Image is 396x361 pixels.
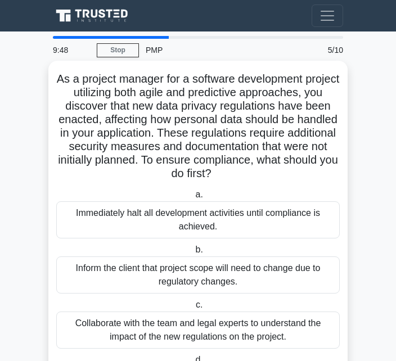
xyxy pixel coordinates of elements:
div: PMP [139,39,299,61]
button: Toggle navigation [312,4,343,27]
h5: As a project manager for a software development project utilizing both agile and predictive appro... [55,72,341,181]
span: b. [196,245,203,254]
div: 9:48 [46,39,97,61]
span: c. [196,300,202,309]
div: Immediately halt all development activities until compliance is achieved. [56,201,340,238]
span: a. [196,189,203,199]
div: Inform the client that project scope will need to change due to regulatory changes. [56,256,340,294]
a: Stop [97,43,139,57]
div: 5/10 [299,39,350,61]
div: Collaborate with the team and legal experts to understand the impact of the new regulations on th... [56,312,340,349]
